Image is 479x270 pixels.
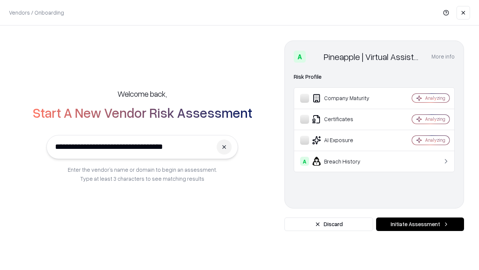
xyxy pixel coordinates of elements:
[9,9,64,16] p: Vendors / Onboarding
[431,50,455,63] button: More info
[300,115,390,124] div: Certificates
[33,105,252,120] h2: Start A New Vendor Risk Assessment
[300,157,390,166] div: Breach History
[376,217,464,231] button: Initiate Assessment
[300,136,390,145] div: AI Exposure
[425,137,445,143] div: Analyzing
[118,88,167,99] h5: Welcome back,
[425,95,445,101] div: Analyzing
[425,116,445,122] div: Analyzing
[300,157,309,166] div: A
[294,72,455,81] div: Risk Profile
[309,51,321,63] img: Pineapple | Virtual Assistant Agency
[284,217,373,231] button: Discard
[324,51,422,63] div: Pineapple | Virtual Assistant Agency
[68,165,217,183] p: Enter the vendor’s name or domain to begin an assessment. Type at least 3 characters to see match...
[294,51,306,63] div: A
[300,94,390,103] div: Company Maturity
